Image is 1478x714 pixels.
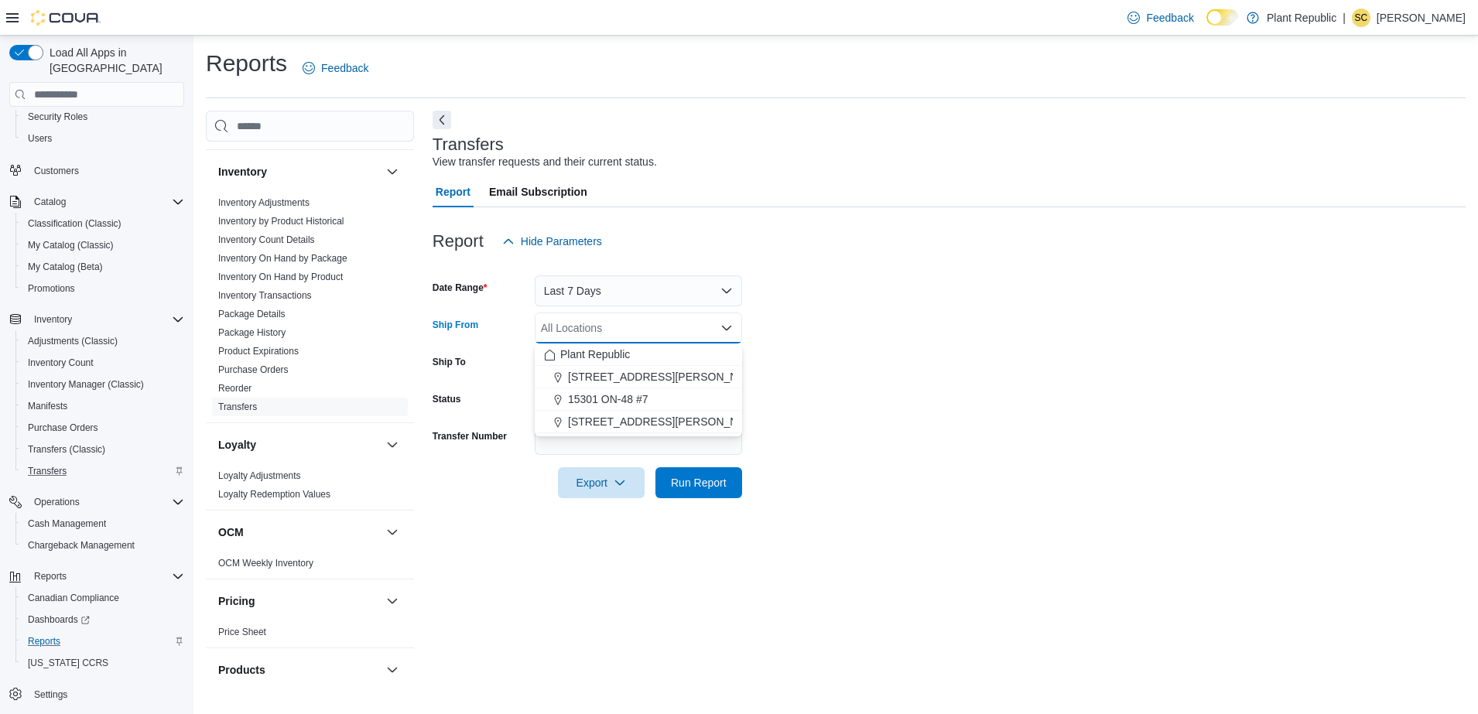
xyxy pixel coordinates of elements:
button: Cash Management [15,513,190,535]
a: Customers [28,162,85,180]
button: Transfers (Classic) [15,439,190,460]
button: Chargeback Management [15,535,190,556]
span: Product Expirations [218,345,299,357]
span: Package Details [218,308,286,320]
span: Email Subscription [489,176,587,207]
button: Inventory [383,162,402,181]
span: Loyalty Redemption Values [218,488,330,500]
label: Date Range [433,282,488,294]
a: Feedback [1121,2,1199,33]
span: Adjustments (Classic) [28,335,118,347]
a: Purchase Orders [218,364,289,375]
span: Price Sheet [218,626,266,638]
a: Loyalty Redemption Values [218,489,330,500]
span: Manifests [28,400,67,412]
a: Product Expirations [218,346,299,357]
span: Security Roles [28,111,87,123]
span: Feedback [1146,10,1193,26]
button: Reports [15,630,190,652]
div: Inventory [206,193,414,422]
span: Inventory [34,313,72,326]
button: Hide Parameters [496,226,608,257]
button: [STREET_ADDRESS][PERSON_NAME] [535,411,742,433]
span: Transfers (Classic) [28,443,105,456]
button: Products [383,661,402,679]
span: Reports [22,632,184,651]
a: Cash Management [22,514,112,533]
h3: Loyalty [218,437,256,453]
label: Ship From [433,319,478,331]
span: Transfers [218,401,257,413]
button: Promotions [15,278,190,299]
span: Classification (Classic) [28,217,121,230]
div: Loyalty [206,466,414,510]
a: Inventory Manager (Classic) [22,375,150,394]
button: Export [558,467,645,498]
p: Plant Republic [1267,9,1336,27]
span: [STREET_ADDRESS][PERSON_NAME] [568,414,765,429]
a: Price Sheet [218,627,266,637]
button: Transfers [15,460,190,482]
span: Transfers (Classic) [22,440,184,459]
div: OCM [206,554,414,579]
a: Settings [28,685,74,704]
button: Pricing [383,592,402,610]
span: Canadian Compliance [28,592,119,604]
span: Promotions [22,279,184,298]
span: Classification (Classic) [22,214,184,233]
button: Manifests [15,395,190,417]
a: Inventory Transactions [218,290,312,301]
button: Canadian Compliance [15,587,190,609]
button: Operations [3,491,190,513]
span: Customers [28,160,184,179]
span: Inventory Manager (Classic) [22,375,184,394]
button: Purchase Orders [15,417,190,439]
a: Reports [22,632,67,651]
button: Catalog [28,193,72,211]
a: Dashboards [22,610,96,629]
button: [US_STATE] CCRS [15,652,190,674]
button: Customers [3,159,190,181]
a: Inventory Adjustments [218,197,310,208]
button: Inventory Count [15,352,190,374]
span: Purchase Orders [28,422,98,434]
a: Promotions [22,279,81,298]
button: My Catalog (Classic) [15,234,190,256]
div: Samantha Crosby [1352,9,1370,27]
span: Inventory On Hand by Package [218,252,347,265]
div: View transfer requests and their current status. [433,154,657,170]
span: Inventory by Product Historical [218,215,344,227]
span: Users [28,132,52,145]
p: [PERSON_NAME] [1377,9,1466,27]
span: Cash Management [22,514,184,533]
button: Security Roles [15,106,190,128]
span: Inventory Manager (Classic) [28,378,144,391]
a: Transfers (Classic) [22,440,111,459]
span: Dashboards [28,613,90,626]
input: Dark Mode [1206,9,1239,26]
span: Inventory [28,310,184,329]
span: 15301 ON-48 #7 [568,391,648,407]
h3: OCM [218,524,244,540]
span: Transfers [28,465,67,477]
span: Inventory Count [22,354,184,372]
button: [STREET_ADDRESS][PERSON_NAME] [535,366,742,388]
a: Adjustments (Classic) [22,332,124,350]
span: Chargeback Management [22,536,184,555]
span: Catalog [28,193,184,211]
span: Promotions [28,282,75,295]
a: Dashboards [15,609,190,630]
a: Package History [218,327,286,338]
span: SC [1355,9,1368,27]
span: Chargeback Management [28,539,135,552]
button: Pricing [218,593,380,609]
span: Export [567,467,635,498]
button: Classification (Classic) [15,213,190,234]
a: Feedback [296,53,375,84]
a: Inventory by Product Historical [218,216,344,227]
h3: Inventory [218,164,267,179]
span: Security Roles [22,108,184,126]
button: Reports [28,567,73,586]
div: Choose from the following options [535,343,742,433]
span: Users [22,129,184,148]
